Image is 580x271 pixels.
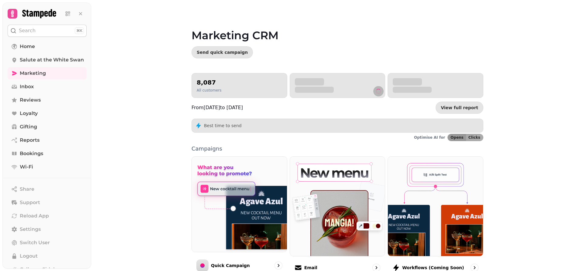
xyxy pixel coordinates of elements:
[8,134,87,146] a: Reports
[414,135,445,140] p: Optimise AI for
[8,148,87,160] a: Bookings
[388,157,483,256] img: Workflows (coming soon)
[20,150,43,157] span: Bookings
[20,83,34,90] span: Inbox
[20,252,38,260] span: Logout
[8,40,87,53] a: Home
[8,210,87,222] button: Reload App
[20,163,33,171] span: Wi-Fi
[20,56,84,64] span: Salute at the White Swan
[197,50,248,54] span: Send quick campaign
[20,186,34,193] span: Share
[19,27,36,34] p: Search
[20,239,50,246] span: Switch User
[468,136,480,139] span: Clicks
[20,110,38,117] span: Loyalty
[8,237,87,249] button: Switch User
[20,137,40,144] span: Reports
[8,81,87,93] a: Inbox
[275,262,281,269] svg: go to
[197,78,221,87] h2: 8,087
[75,27,84,34] div: ⌘K
[402,265,464,271] p: Workflows (coming soon)
[8,250,87,262] button: Logout
[20,212,49,220] span: Reload App
[466,134,483,141] button: Clicks
[192,104,243,111] p: From [DATE] to [DATE]
[448,134,466,141] button: Opens
[8,54,87,66] a: Salute at the White Swan
[20,70,46,77] span: Marketing
[290,157,385,256] img: Email
[20,43,35,50] span: Home
[436,102,483,114] a: View full report
[20,226,41,233] span: Settings
[192,15,483,41] h1: Marketing CRM
[8,25,87,37] button: Search⌘K
[20,123,37,130] span: Gifting
[304,265,317,271] p: Email
[192,146,483,151] p: Campaigns
[211,262,250,269] p: Quick Campaign
[8,94,87,106] a: Reviews
[8,183,87,195] button: Share
[192,157,287,252] img: Quick Campaign
[8,107,87,120] a: Loyalty
[8,196,87,209] button: Support
[373,265,379,271] svg: go to
[8,223,87,235] a: Settings
[471,265,478,271] svg: go to
[8,161,87,173] a: Wi-Fi
[373,86,384,96] button: refresh
[20,199,40,206] span: Support
[8,67,87,79] a: Marketing
[451,136,464,139] span: Opens
[20,96,41,104] span: Reviews
[192,46,253,58] button: Send quick campaign
[204,123,242,129] p: Best time to send
[197,88,221,93] p: All customers
[8,121,87,133] a: Gifting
